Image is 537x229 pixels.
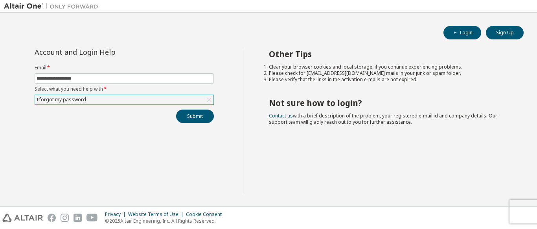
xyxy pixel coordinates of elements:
img: youtube.svg [86,214,98,222]
img: linkedin.svg [74,214,82,222]
img: altair_logo.svg [2,214,43,222]
p: © 2025 Altair Engineering, Inc. All Rights Reserved. [105,218,226,224]
div: Account and Login Help [35,49,178,55]
a: Contact us [269,112,293,119]
button: Submit [176,110,214,123]
li: Clear your browser cookies and local storage, if you continue experiencing problems. [269,64,510,70]
label: Select what you need help with [35,86,214,92]
div: I forgot my password [35,95,213,104]
div: Cookie Consent [186,211,226,218]
li: Please check for [EMAIL_ADDRESS][DOMAIN_NAME] mails in your junk or spam folder. [269,70,510,76]
button: Sign Up [486,26,524,39]
div: Website Terms of Use [128,211,186,218]
img: instagram.svg [61,214,69,222]
img: facebook.svg [48,214,56,222]
img: Altair One [4,2,102,10]
li: Please verify that the links in the activation e-mails are not expired. [269,76,510,83]
span: with a brief description of the problem, your registered e-mail id and company details. Our suppo... [269,112,497,125]
button: Login [443,26,481,39]
h2: Other Tips [269,49,510,59]
label: Email [35,65,214,71]
h2: Not sure how to login? [269,98,510,108]
div: Privacy [105,211,128,218]
div: I forgot my password [35,95,87,104]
